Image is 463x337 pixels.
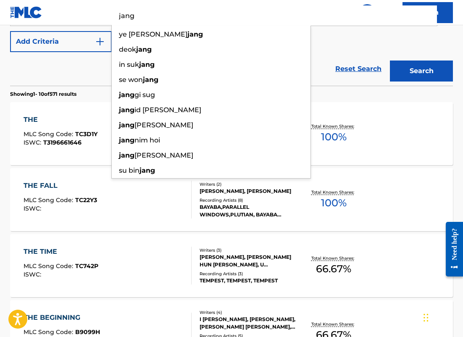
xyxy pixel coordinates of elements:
[119,106,134,114] strong: jang
[200,316,297,331] div: I [PERSON_NAME], [PERSON_NAME], [PERSON_NAME] [PERSON_NAME], [PERSON_NAME]
[24,181,97,191] div: THE FALL
[75,196,97,204] span: TC22Y3
[24,139,43,146] span: ISWC :
[24,262,75,270] span: MLC Song Code :
[139,166,155,174] strong: jang
[119,61,139,68] span: in suk
[200,203,297,219] div: BAYABA,PARALLEL WINDOWS,PLUTIAN, BAYABA PRESENTS PARALLEL WINDOWS X PLUTIAN, PARALLEL WINDOWS|BAY...
[134,136,160,144] span: nim hoi
[139,61,155,68] strong: jang
[311,321,356,327] p: Total Known Shares:
[75,262,98,270] span: TC742P
[421,297,463,337] iframe: Chat Widget
[134,121,193,129] span: [PERSON_NAME]
[75,328,100,336] span: B9099H
[24,196,75,204] span: MLC Song Code :
[136,45,152,53] strong: jang
[311,255,356,261] p: Total Known Shares:
[134,91,155,99] span: gi sug
[119,30,187,38] span: ye [PERSON_NAME]
[24,247,98,257] div: THE TIME
[134,106,201,114] span: id [PERSON_NAME]
[43,139,82,146] span: T3196661646
[10,168,453,231] a: THE FALLMLC Song Code:TC22Y3ISWC:Writers (2)[PERSON_NAME], [PERSON_NAME]Recording Artists (8)BAYA...
[143,76,158,84] strong: jang
[119,121,134,129] strong: jang
[200,271,297,277] div: Recording Artists ( 3 )
[24,130,75,138] span: MLC Song Code :
[381,4,397,21] div: Help
[10,102,453,165] a: THEMLC Song Code:TC3D1YISWC:T3196661646Writers (3)[PERSON_NAME] [PERSON_NAME] [PERSON_NAME], [PER...
[200,253,297,269] div: [PERSON_NAME], [PERSON_NAME] HUN [PERSON_NAME], U [PERSON_NAME]
[10,6,42,18] img: MLC Logo
[24,115,97,125] div: THE
[200,181,297,187] div: Writers ( 2 )
[187,30,203,38] strong: jang
[10,31,112,52] button: Add Criteria
[200,309,297,316] div: Writers ( 4 )
[331,60,386,78] a: Reset Search
[75,130,97,138] span: TC3D1Y
[24,205,43,212] span: ISWC :
[402,2,453,23] a: Log In
[119,45,136,53] span: deok
[321,195,347,211] span: 100 %
[119,76,143,84] span: se won
[321,129,347,145] span: 100 %
[200,187,297,195] div: [PERSON_NAME], [PERSON_NAME]
[119,91,134,99] strong: jang
[134,151,193,159] span: [PERSON_NAME]
[10,234,453,297] a: THE TIMEMLC Song Code:TC742PISWC:Writers (3)[PERSON_NAME], [PERSON_NAME] HUN [PERSON_NAME], U [PE...
[316,261,351,276] span: 66.67 %
[200,277,297,284] div: TEMPEST, TEMPEST, TEMPEST
[359,4,376,21] a: Public Search
[24,328,75,336] span: MLC Song Code :
[200,247,297,253] div: Writers ( 3 )
[439,215,463,283] iframe: Resource Center
[424,305,429,330] div: Drag
[390,61,453,82] button: Search
[119,151,134,159] strong: jang
[24,313,100,323] div: THE BEGINNING
[311,123,356,129] p: Total Known Shares:
[24,271,43,278] span: ISWC :
[311,189,356,195] p: Total Known Shares:
[10,90,76,98] p: Showing 1 - 10 of 571 results
[95,37,105,47] img: 9d2ae6d4665cec9f34b9.svg
[119,166,139,174] span: su bin
[200,197,297,203] div: Recording Artists ( 8 )
[119,136,134,144] strong: jang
